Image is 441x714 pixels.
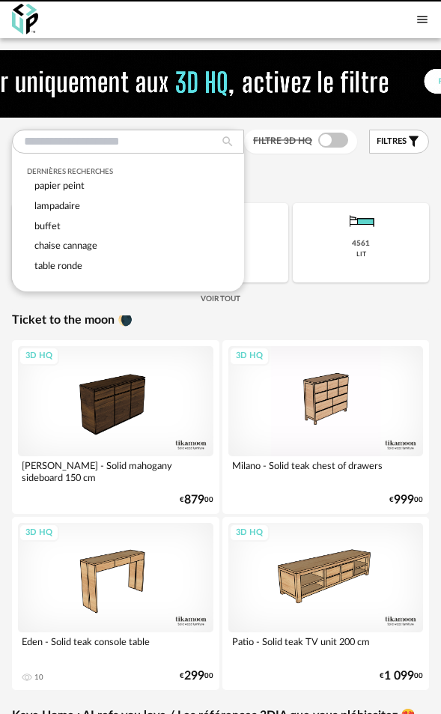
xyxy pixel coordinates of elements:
div: € 00 [380,671,423,681]
button: filtres Filter icon [369,130,429,154]
div: € 00 [389,495,423,505]
div: [PERSON_NAME] - Solid mahogany sideboard 150 cm [18,456,213,486]
span: Filtre 3D HQ [253,136,312,145]
div: Milano - Solid teak chest of drawers [228,456,424,486]
div: 3D HQ [19,524,59,542]
div: 4561 [352,239,370,249]
span: 1 099 [384,671,414,681]
img: Literie.png [343,203,379,239]
div: € 00 [180,495,213,505]
span: 879 [184,495,204,505]
a: Ticket to the moon 🌘 [12,312,429,328]
div: 3D HQ [19,347,59,366]
img: OXP [12,4,38,34]
span: chaise cannage [34,241,97,250]
span: papier peint [34,181,85,190]
div: 3D HQ [229,347,270,366]
div: lit [356,250,366,258]
div: 3D HQ [229,524,270,542]
span: lampadaire [34,202,80,211]
span: 999 [394,495,414,505]
div: 10 [34,673,43,682]
span: buffet [34,222,61,231]
a: 3D HQ Patio - Solid teak TV unit 200 cm €1 09900 [222,517,430,691]
span: table ronde [34,261,82,270]
span: Menu icon [416,11,429,27]
div: Voir tout [12,287,429,315]
span: Filter icon [407,134,421,148]
a: 3D HQ Eden - Solid teak console table 10 €29900 [12,517,219,691]
span: 299 [184,671,204,681]
div: € 00 [180,671,213,681]
div: Dernières recherches [27,167,229,176]
span: filtre [377,136,402,148]
a: 3D HQ [PERSON_NAME] - Solid mahogany sideboard 150 cm €87900 [12,340,219,514]
span: s [402,136,407,148]
div: Patio - Solid teak TV unit 200 cm [228,632,424,662]
div: Eden - Solid teak console table [18,632,213,662]
a: 3D HQ Milano - Solid teak chest of drawers €99900 [222,340,430,514]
